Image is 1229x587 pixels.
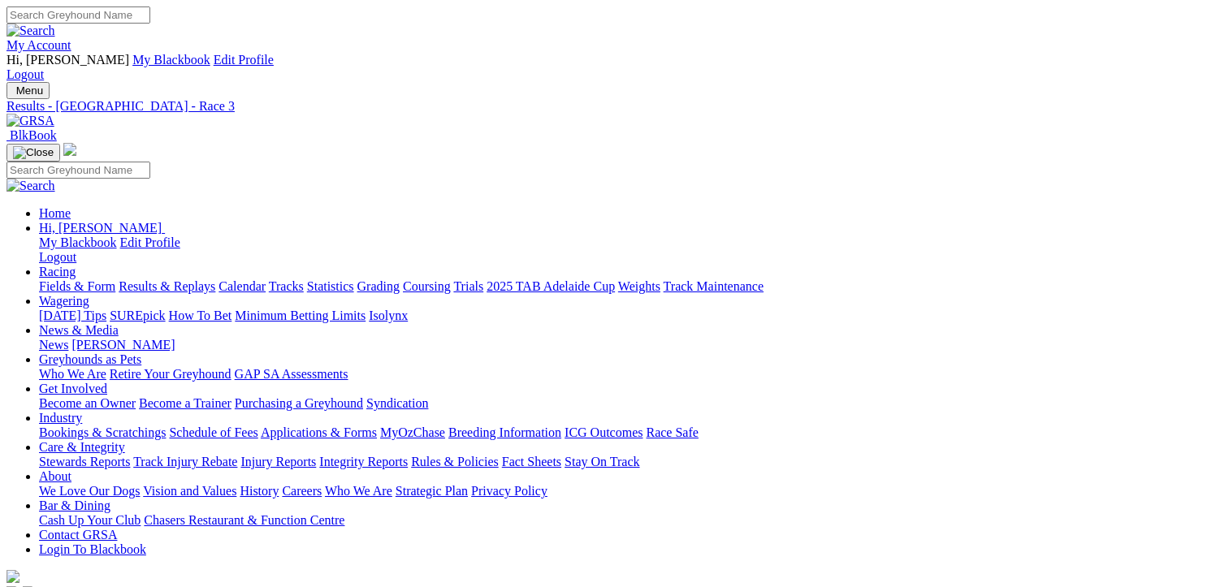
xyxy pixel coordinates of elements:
a: GAP SA Assessments [235,367,348,381]
div: Get Involved [39,396,1223,411]
a: Syndication [366,396,428,410]
a: My Blackbook [132,53,210,67]
div: Care & Integrity [39,455,1223,469]
a: Results - [GEOGRAPHIC_DATA] - Race 3 [6,99,1223,114]
a: How To Bet [169,309,232,322]
a: Become an Owner [39,396,136,410]
a: Vision and Values [143,484,236,498]
img: Search [6,24,55,38]
img: GRSA [6,114,54,128]
a: Wagering [39,294,89,308]
span: BlkBook [10,128,57,142]
a: Coursing [403,279,451,293]
a: Statistics [307,279,354,293]
a: Fields & Form [39,279,115,293]
a: Careers [282,484,322,498]
img: logo-grsa-white.png [63,143,76,156]
a: Chasers Restaurant & Function Centre [144,513,344,527]
a: Logout [39,250,76,264]
a: Calendar [219,279,266,293]
a: Who We Are [39,367,106,381]
a: Track Injury Rebate [133,455,237,468]
a: BlkBook [6,128,57,142]
a: My Account [6,38,71,52]
a: [DATE] Tips [39,309,106,322]
a: Greyhounds as Pets [39,352,141,366]
span: Hi, [PERSON_NAME] [39,221,162,235]
input: Search [6,162,150,179]
a: We Love Our Dogs [39,484,140,498]
img: Search [6,179,55,193]
div: Industry [39,425,1223,440]
a: Hi, [PERSON_NAME] [39,221,165,235]
a: Tracks [269,279,304,293]
button: Toggle navigation [6,82,50,99]
a: Weights [618,279,660,293]
a: Care & Integrity [39,440,125,454]
div: Greyhounds as Pets [39,367,1223,382]
div: My Account [6,53,1223,82]
a: Grading [357,279,400,293]
a: Integrity Reports [319,455,408,468]
a: Retire Your Greyhound [110,367,232,381]
a: Applications & Forms [261,425,377,439]
a: Results & Replays [119,279,215,293]
a: News [39,338,68,352]
a: My Blackbook [39,235,117,249]
span: Hi, [PERSON_NAME] [6,53,129,67]
a: Rules & Policies [411,455,499,468]
a: Logout [6,67,44,81]
a: Fact Sheets [502,455,561,468]
span: Menu [16,84,43,97]
a: 2025 TAB Adelaide Cup [487,279,615,293]
div: Racing [39,279,1223,294]
a: Schedule of Fees [169,425,257,439]
a: Purchasing a Greyhound [235,396,363,410]
div: About [39,484,1223,499]
a: Minimum Betting Limits [235,309,366,322]
div: News & Media [39,338,1223,352]
a: Privacy Policy [471,484,547,498]
a: [PERSON_NAME] [71,338,175,352]
a: Get Involved [39,382,107,395]
a: Injury Reports [240,455,316,468]
a: Race Safe [646,425,698,439]
a: SUREpick [110,309,165,322]
div: Hi, [PERSON_NAME] [39,235,1223,265]
a: Cash Up Your Club [39,513,141,527]
div: Wagering [39,309,1223,323]
a: Stay On Track [565,455,639,468]
a: Login To Blackbook [39,542,146,556]
a: History [240,484,279,498]
a: Become a Trainer [139,396,232,410]
a: Contact GRSA [39,528,117,542]
a: Who We Are [325,484,392,498]
div: Bar & Dining [39,513,1223,528]
a: Racing [39,265,76,278]
a: Trials [453,279,483,293]
a: Industry [39,411,82,425]
a: Edit Profile [120,235,180,249]
a: Strategic Plan [396,484,468,498]
a: Edit Profile [214,53,274,67]
button: Toggle navigation [6,144,60,162]
a: ICG Outcomes [565,425,643,439]
a: About [39,469,71,483]
a: Stewards Reports [39,455,130,468]
a: News & Media [39,323,119,337]
a: Breeding Information [448,425,561,439]
a: Bar & Dining [39,499,110,512]
img: logo-grsa-white.png [6,570,19,583]
a: Isolynx [369,309,408,322]
input: Search [6,6,150,24]
a: MyOzChase [380,425,445,439]
a: Home [39,206,71,220]
img: Close [13,146,54,159]
a: Bookings & Scratchings [39,425,166,439]
a: Track Maintenance [664,279,764,293]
